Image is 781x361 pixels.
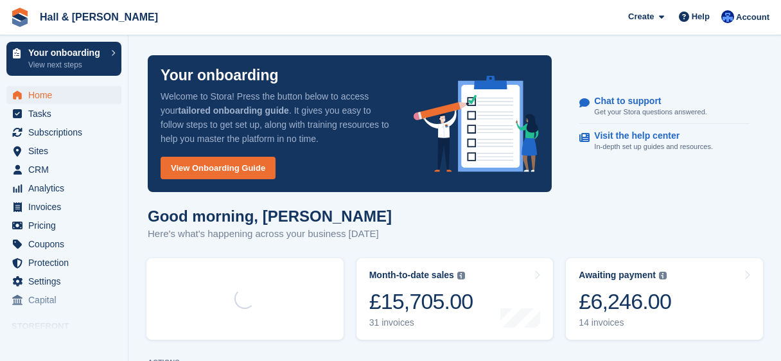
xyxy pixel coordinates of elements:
strong: tailored onboarding guide [178,105,289,116]
p: Get your Stora questions answered. [594,107,706,118]
p: Visit the help center [594,130,703,141]
a: menu [6,161,121,179]
span: Analytics [28,179,105,197]
p: In-depth set up guides and resources. [594,141,713,152]
img: icon-info-grey-7440780725fd019a000dd9b08b2336e03edf1995a4989e88bcd33f0948082b44.svg [659,272,667,279]
div: £15,705.00 [369,288,473,315]
p: Your onboarding [161,68,279,83]
div: Month-to-date sales [369,270,454,281]
img: Claire Banham [721,10,734,23]
p: Here's what's happening across your business [DATE] [148,227,392,242]
img: icon-info-grey-7440780725fd019a000dd9b08b2336e03edf1995a4989e88bcd33f0948082b44.svg [457,272,465,279]
a: menu [6,216,121,234]
a: Your onboarding View next steps [6,42,121,76]
a: Visit the help center In-depth set up guides and resources. [579,124,750,159]
div: £6,246.00 [579,288,671,315]
span: Coupons [28,235,105,253]
p: Welcome to Stora! Press the button below to access your . It gives you easy to follow steps to ge... [161,89,393,146]
a: menu [6,123,121,141]
span: Create [628,10,654,23]
div: 14 invoices [579,317,671,328]
a: menu [6,179,121,197]
a: menu [6,105,121,123]
a: menu [6,235,121,253]
a: menu [6,142,121,160]
a: View Onboarding Guide [161,157,276,179]
a: menu [6,272,121,290]
span: Protection [28,254,105,272]
span: Home [28,86,105,104]
a: menu [6,86,121,104]
span: Invoices [28,198,105,216]
span: Account [736,11,769,24]
span: Settings [28,272,105,290]
a: menu [6,198,121,216]
img: stora-icon-8386f47178a22dfd0bd8f6a31ec36ba5ce8667c1dd55bd0f319d3a0aa187defe.svg [10,8,30,27]
a: Awaiting payment £6,246.00 14 invoices [566,258,763,340]
img: onboarding-info-6c161a55d2c0e0a8cae90662b2fe09162a5109e8cc188191df67fb4f79e88e88.svg [414,76,540,172]
span: Storefront [12,320,128,333]
span: Pricing [28,216,105,234]
a: Chat to support Get your Stora questions answered. [579,89,750,125]
span: Help [692,10,710,23]
a: menu [6,254,121,272]
span: Sites [28,142,105,160]
a: menu [6,291,121,309]
p: Chat to support [594,96,696,107]
p: Your onboarding [28,48,105,57]
span: CRM [28,161,105,179]
span: Capital [28,291,105,309]
div: 31 invoices [369,317,473,328]
a: Month-to-date sales £15,705.00 31 invoices [356,258,554,340]
span: Subscriptions [28,123,105,141]
p: View next steps [28,59,105,71]
span: Tasks [28,105,105,123]
div: Awaiting payment [579,270,656,281]
h1: Good morning, [PERSON_NAME] [148,207,392,225]
a: Hall & [PERSON_NAME] [35,6,163,28]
